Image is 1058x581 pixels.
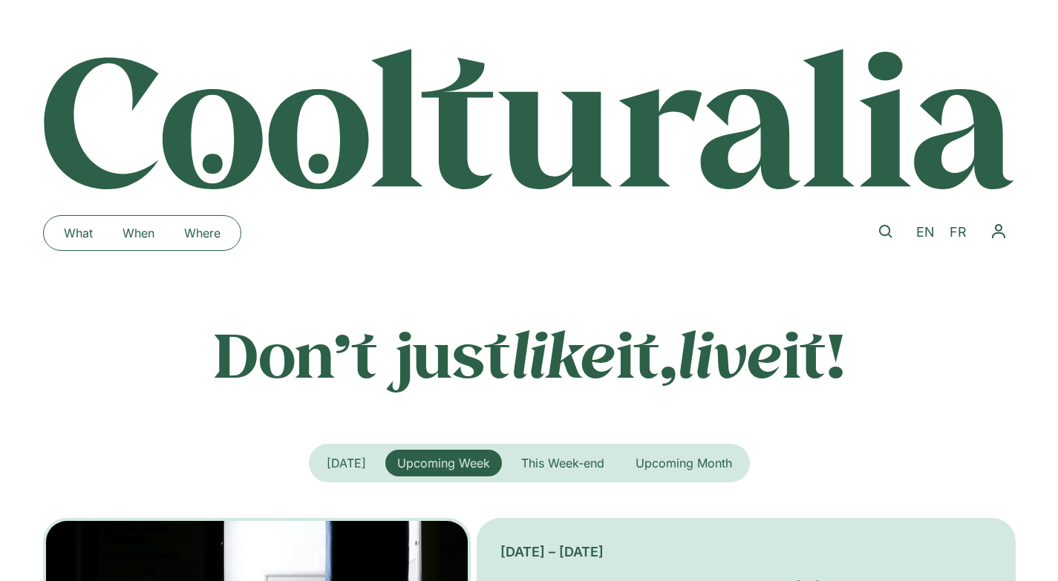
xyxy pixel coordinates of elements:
a: Where [169,221,235,245]
a: EN [909,222,942,243]
span: [DATE] [327,456,366,470]
nav: Menu [982,214,1016,249]
p: Don’t just it, it! [43,317,1016,391]
button: Menu Toggle [982,214,1016,249]
span: Upcoming Week [397,456,490,470]
nav: Menu [49,221,235,245]
div: [DATE] – [DATE] [500,542,991,562]
em: like [511,312,616,395]
span: Upcoming Month [636,456,732,470]
a: What [49,221,108,245]
a: When [108,221,169,245]
a: FR [942,222,974,243]
span: FR [950,224,967,240]
span: EN [916,224,935,240]
span: This Week-end [521,456,604,470]
em: live [677,312,783,395]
